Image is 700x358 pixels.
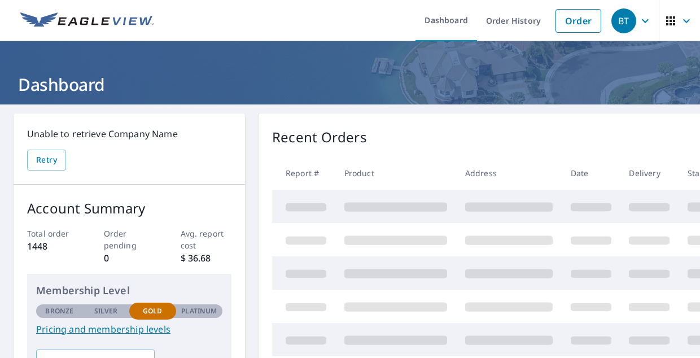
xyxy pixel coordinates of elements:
img: EV Logo [20,12,154,29]
th: Report # [272,156,335,190]
p: Avg. report cost [181,228,232,251]
th: Address [456,156,562,190]
p: Total order [27,228,78,239]
span: Retry [36,153,57,167]
th: Product [335,156,456,190]
p: Account Summary [27,198,231,219]
th: Date [562,156,620,190]
p: Gold [143,306,162,316]
p: Order pending [104,228,155,251]
p: Silver [94,306,118,316]
p: Recent Orders [272,127,367,147]
a: Pricing and membership levels [36,322,222,336]
p: Bronze [45,306,73,316]
p: $ 36.68 [181,251,232,265]
button: Retry [27,150,66,171]
p: Membership Level [36,283,222,298]
p: 0 [104,251,155,265]
h1: Dashboard [14,73,686,96]
p: Platinum [181,306,217,316]
a: Order [555,9,601,33]
p: Unable to retrieve Company Name [27,127,231,141]
p: 1448 [27,239,78,253]
th: Delivery [620,156,679,190]
div: BT [611,8,636,33]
